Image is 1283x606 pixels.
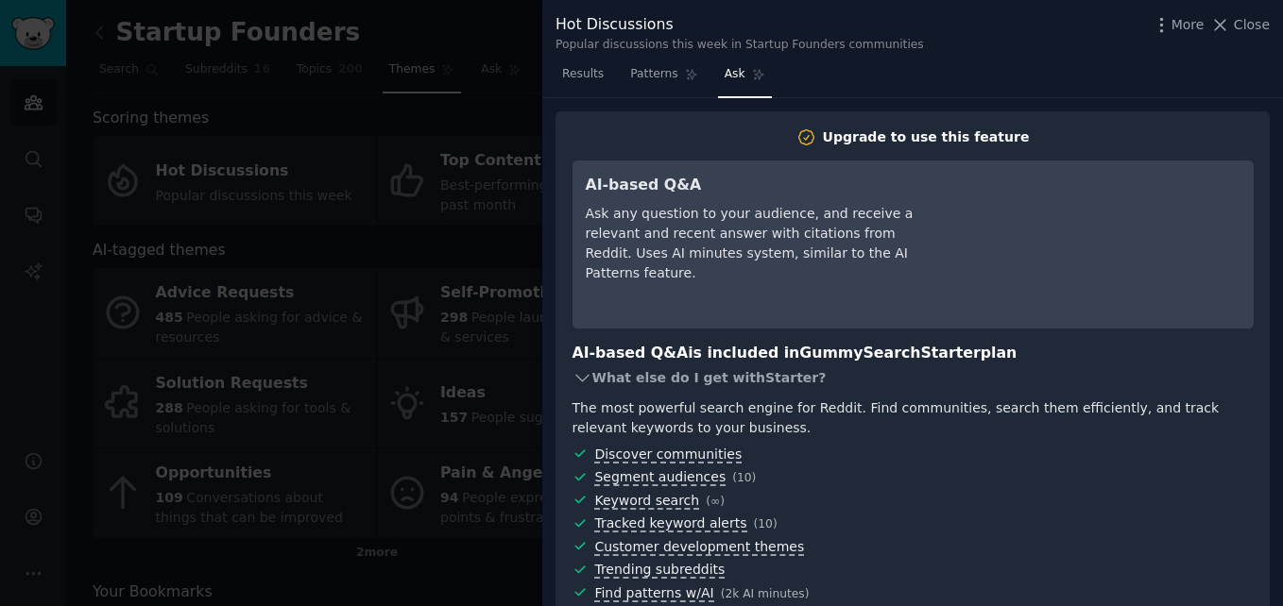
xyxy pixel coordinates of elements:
span: Ask [725,66,745,83]
span: Keyword search [594,493,699,510]
h3: AI-based Q&A [586,174,931,197]
span: Trending subreddits [594,562,725,579]
span: GummySearch Starter [799,344,980,362]
span: Patterns [630,66,677,83]
a: Patterns [624,59,704,98]
span: Close [1234,15,1270,35]
span: Tracked keyword alerts [594,515,746,532]
span: ( 10 ) [754,517,778,530]
span: Find patterns w/AI [594,585,713,602]
span: ( 2k AI minutes ) [721,587,810,600]
button: Close [1210,15,1270,35]
div: Popular discussions this week in Startup Founders communities [556,37,924,54]
a: Ask [718,59,772,98]
span: Customer development themes [594,539,804,556]
span: Discover communities [594,446,742,463]
a: Results [556,59,610,98]
span: Segment audiences [594,469,726,486]
div: Upgrade to use this feature [823,127,1030,147]
span: More [1172,15,1205,35]
div: The most powerful search engine for Reddit. Find communities, search them efficiently, and track ... [573,398,1254,438]
div: Ask any question to your audience, and receive a relevant and recent answer with citations from R... [586,204,931,283]
span: Results [562,66,604,83]
span: ( ∞ ) [706,495,725,508]
button: More [1152,15,1205,35]
span: ( 10 ) [732,471,756,484]
h3: AI-based Q&A is included in plan [573,342,1254,365]
div: What else do I get with Starter ? [573,365,1254,392]
div: Hot Discussions [556,13,924,37]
